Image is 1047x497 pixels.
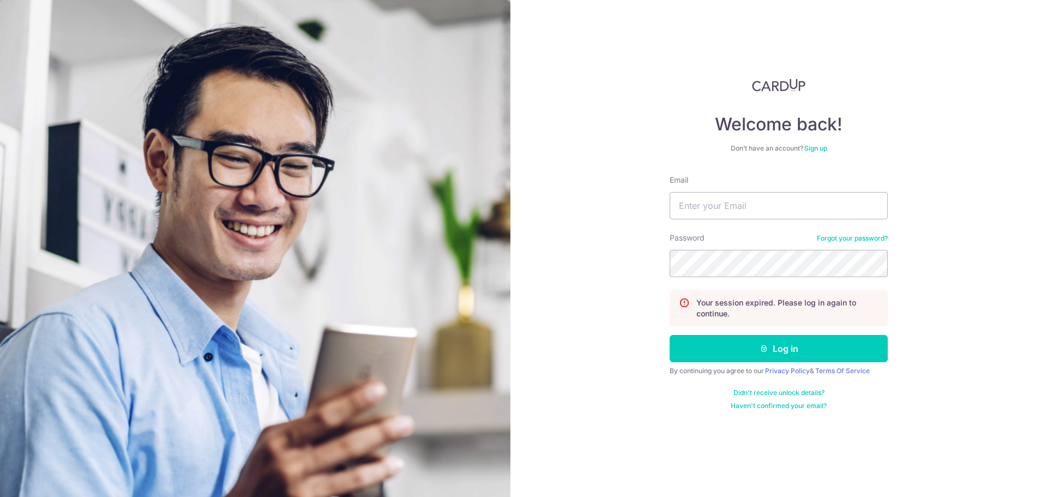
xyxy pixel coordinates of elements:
a: Forgot your password? [817,234,888,243]
div: By continuing you agree to our & [670,367,888,375]
p: Your session expired. Please log in again to continue. [696,297,878,319]
a: Terms Of Service [815,367,870,375]
input: Enter your Email [670,192,888,219]
h4: Welcome back! [670,113,888,135]
a: Haven't confirmed your email? [731,402,827,410]
div: Don’t have an account? [670,144,888,153]
a: Privacy Policy [765,367,810,375]
label: Password [670,232,705,243]
img: CardUp Logo [752,79,805,92]
a: Didn't receive unlock details? [733,388,825,397]
a: Sign up [804,144,827,152]
button: Log in [670,335,888,362]
label: Email [670,175,688,185]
